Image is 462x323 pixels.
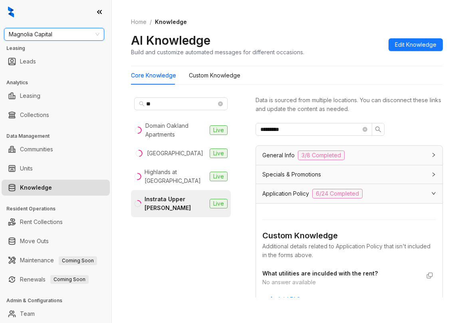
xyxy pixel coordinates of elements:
span: Knowledge [155,18,187,25]
div: Highlands at [GEOGRAPHIC_DATA] [145,168,206,185]
h3: Admin & Configurations [6,297,111,304]
span: expanded [431,191,436,196]
li: Team [2,306,110,322]
span: General Info [262,151,295,160]
a: Units [20,161,33,176]
span: close-circle [363,127,367,132]
span: 6/24 Completed [312,189,363,198]
span: close-circle [218,101,223,106]
a: Leasing [20,88,40,104]
div: General Info3/8 Completed [256,146,442,165]
span: 3/8 Completed [298,151,345,160]
h3: Data Management [6,133,111,140]
li: Leads [2,54,110,69]
a: Collections [20,107,49,123]
div: Custom Knowledge [262,230,436,242]
span: Live [210,125,228,135]
li: Communities [2,141,110,157]
div: Build and customize automated messages for different occasions. [131,48,304,56]
li: Knowledge [2,180,110,196]
div: Data is sourced from multiple locations. You can disconnect these links and update the content as... [256,96,443,113]
span: Coming Soon [59,256,97,265]
div: No answer available [262,278,420,287]
span: collapsed [431,172,436,177]
li: Rent Collections [2,214,110,230]
span: Specials & Promotions [262,170,321,179]
li: Leasing [2,88,110,104]
div: Domain Oakland Apartments [145,121,206,139]
span: Application Policy [262,189,309,198]
a: RenewalsComing Soon [20,271,89,287]
strong: What utilities are inculded with the rent? [262,270,378,277]
span: Coming Soon [50,275,89,284]
li: / [150,18,152,26]
h3: Leasing [6,45,111,52]
img: logo [8,6,14,18]
li: Collections [2,107,110,123]
h2: AI Knowledge [131,33,210,48]
button: Add FAQ [262,293,307,306]
div: [GEOGRAPHIC_DATA] [147,149,203,158]
span: Live [210,149,228,158]
div: Specials & Promotions [256,165,442,184]
a: Leads [20,54,36,69]
li: Maintenance [2,252,110,268]
h3: Analytics [6,79,111,86]
span: Live [210,172,228,181]
span: Edit Knowledge [395,40,436,49]
button: Edit Knowledge [389,38,443,51]
h3: Resident Operations [6,205,111,212]
div: Additional details related to Application Policy that isn't included in the forms above. [262,242,436,260]
span: Magnolia Capital [9,28,99,40]
a: Home [129,18,148,26]
li: Renewals [2,271,110,287]
span: search [375,126,381,133]
a: Knowledge [20,180,52,196]
a: Communities [20,141,53,157]
span: Add FAQ [278,295,301,304]
div: Core Knowledge [131,71,176,80]
div: Custom Knowledge [189,71,240,80]
a: Team [20,306,35,322]
a: Move Outs [20,233,49,249]
li: Move Outs [2,233,110,249]
span: search [139,101,145,107]
li: Units [2,161,110,176]
div: Instrata Upper [PERSON_NAME] [145,195,206,212]
a: Rent Collections [20,214,63,230]
span: collapsed [431,153,436,157]
div: Application Policy6/24 Completed [256,184,442,203]
span: Live [210,199,228,208]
